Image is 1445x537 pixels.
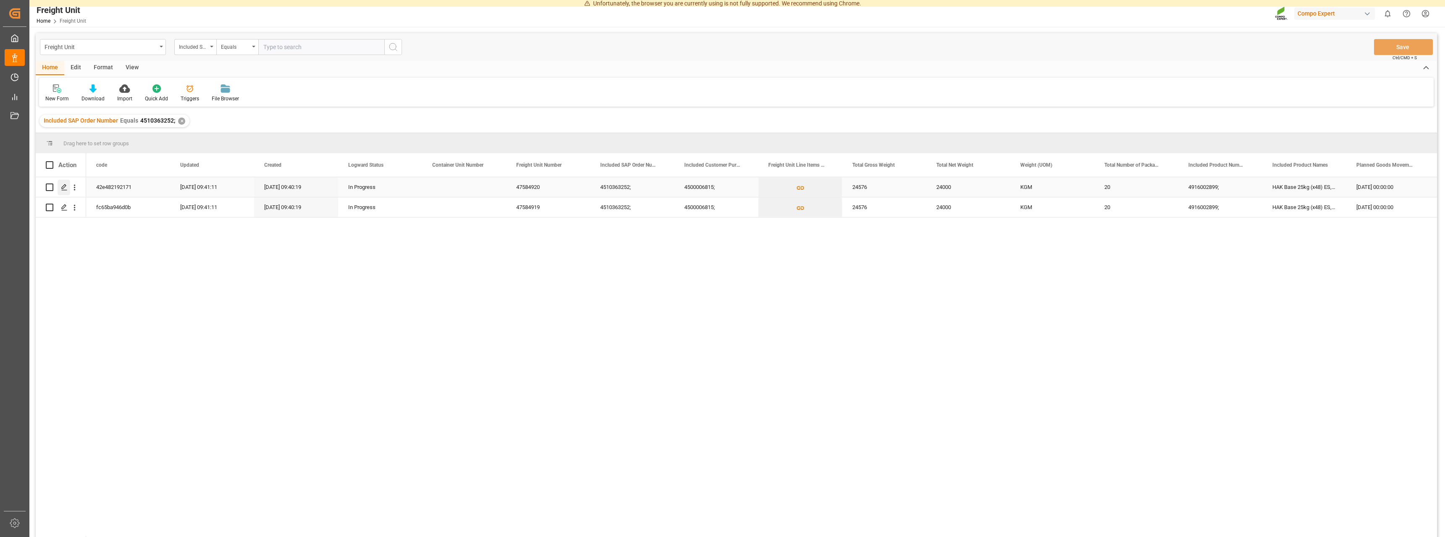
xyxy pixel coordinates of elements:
[117,95,132,102] div: Import
[1346,197,1430,217] div: [DATE] 00:00:00
[86,197,170,217] div: fc65ba946d0b
[1275,6,1288,21] img: Screenshot%202023-09-29%20at%2010.02.21.png_1712312052.png
[87,61,119,75] div: Format
[1294,8,1375,20] div: Compo Expert
[674,177,758,197] div: 4500006815;
[1374,39,1433,55] button: Save
[86,177,170,197] div: 42e482192171
[1010,197,1094,217] div: KGM
[180,162,199,168] span: Updated
[221,41,250,51] div: Equals
[348,198,412,217] div: In Progress
[37,18,50,24] a: Home
[384,39,402,55] button: search button
[432,162,483,168] span: Container Unit Number
[1378,4,1397,23] button: show 0 new notifications
[264,162,281,168] span: Created
[96,162,107,168] span: code
[1262,177,1346,197] div: HAK Base 25kg (x48) ES,PT,AR,FR,IT MSE;
[684,162,741,168] span: Included Customer Purchase Order Numbers
[1104,162,1161,168] span: Total Number of Packages
[119,61,145,75] div: View
[36,61,64,75] div: Home
[174,39,216,55] button: open menu
[842,197,926,217] div: 24576
[36,197,86,217] div: Press SPACE to select this row.
[37,4,86,16] div: Freight Unit
[936,162,973,168] span: Total Net Weight
[216,39,258,55] button: open menu
[1346,177,1430,197] div: [DATE] 00:00:00
[506,197,590,217] div: 47584919
[36,177,86,197] div: Press SPACE to select this row.
[1356,162,1413,168] span: Planned Goods Movement Date
[516,162,562,168] span: Freight Unit Number
[1094,177,1178,197] div: 20
[1020,162,1052,168] span: Weight (UOM)
[1188,162,1245,168] span: Included Product Numbers
[40,39,166,55] button: open menu
[1178,197,1262,217] div: 4916002899;
[45,41,157,52] div: Freight Unit
[926,177,1010,197] div: 24000
[212,95,239,102] div: File Browser
[852,162,895,168] span: Total Gross Weight
[1272,162,1328,168] span: Included Product Names
[1094,197,1178,217] div: 20
[120,117,138,124] span: Equals
[674,197,758,217] div: 4500006815;
[254,177,338,197] div: [DATE] 09:40:19
[44,117,118,124] span: Included SAP Order Number
[590,197,674,217] div: 4510363252;
[45,95,69,102] div: New Form
[348,162,384,168] span: Logward Status
[81,95,105,102] div: Download
[1262,197,1346,217] div: HAK Base 25kg (x48) ES,PT,AR,FR,IT MSE;
[1178,177,1262,197] div: 4916002899;
[170,197,254,217] div: [DATE] 09:41:11
[1010,177,1094,197] div: KGM
[140,117,175,124] span: 4510363252;
[178,118,185,125] div: ✕
[170,177,254,197] div: [DATE] 09:41:11
[926,197,1010,217] div: 24000
[181,95,199,102] div: Triggers
[1294,5,1378,21] button: Compo Expert
[145,95,168,102] div: Quick Add
[64,61,87,75] div: Edit
[768,162,825,168] span: Freight Unit Line Items Information
[63,140,129,147] span: Drag here to set row groups
[1392,55,1417,61] span: Ctrl/CMD + S
[58,161,76,169] div: Action
[1397,4,1416,23] button: Help Center
[254,197,338,217] div: [DATE] 09:40:19
[348,178,412,197] div: In Progress
[590,177,674,197] div: 4510363252;
[506,177,590,197] div: 47584920
[842,177,926,197] div: 24576
[258,39,384,55] input: Type to search
[179,41,208,51] div: Included SAP Order Number
[600,162,657,168] span: Included SAP Order Number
